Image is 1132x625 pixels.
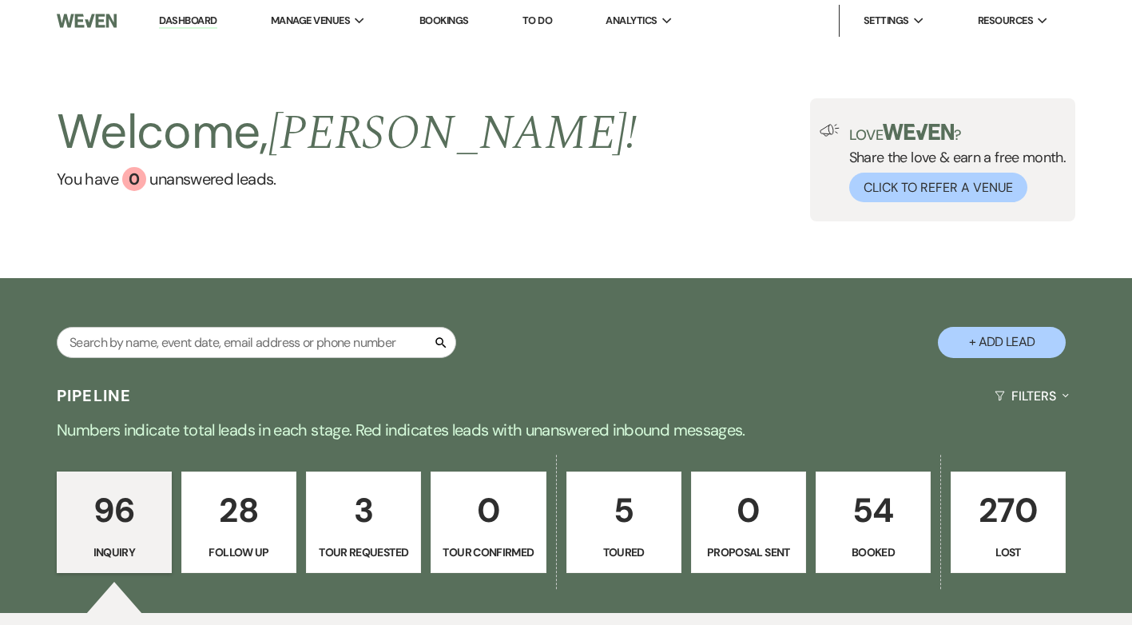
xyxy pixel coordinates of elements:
[938,327,1066,358] button: + Add Lead
[181,472,296,574] a: 28Follow Up
[522,14,552,27] a: To Do
[122,167,146,191] div: 0
[419,14,469,27] a: Bookings
[820,124,840,137] img: loud-speaker-illustration.svg
[951,472,1066,574] a: 270Lost
[978,13,1033,29] span: Resources
[988,375,1075,417] button: Filters
[826,543,920,561] p: Booked
[961,543,1055,561] p: Lost
[268,97,637,170] span: [PERSON_NAME] !
[691,472,806,574] a: 0Proposal Sent
[57,167,637,191] a: You have 0 unanswered leads.
[57,472,172,574] a: 96Inquiry
[883,124,954,140] img: weven-logo-green.svg
[816,472,931,574] a: 54Booked
[192,484,286,537] p: 28
[441,543,535,561] p: Tour Confirmed
[840,124,1066,202] div: Share the love & earn a free month.
[159,14,216,29] a: Dashboard
[57,327,456,358] input: Search by name, event date, email address or phone number
[57,384,132,407] h3: Pipeline
[606,13,657,29] span: Analytics
[566,472,681,574] a: 5Toured
[316,543,411,561] p: Tour Requested
[701,543,796,561] p: Proposal Sent
[192,543,286,561] p: Follow Up
[577,543,671,561] p: Toured
[316,484,411,537] p: 3
[864,13,909,29] span: Settings
[67,543,161,561] p: Inquiry
[431,472,546,574] a: 0Tour Confirmed
[57,98,637,167] h2: Welcome,
[67,484,161,537] p: 96
[961,484,1055,537] p: 270
[306,472,421,574] a: 3Tour Requested
[57,4,117,38] img: Weven Logo
[441,484,535,537] p: 0
[701,484,796,537] p: 0
[826,484,920,537] p: 54
[577,484,671,537] p: 5
[849,124,1066,142] p: Love ?
[849,173,1027,202] button: Click to Refer a Venue
[271,13,350,29] span: Manage Venues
